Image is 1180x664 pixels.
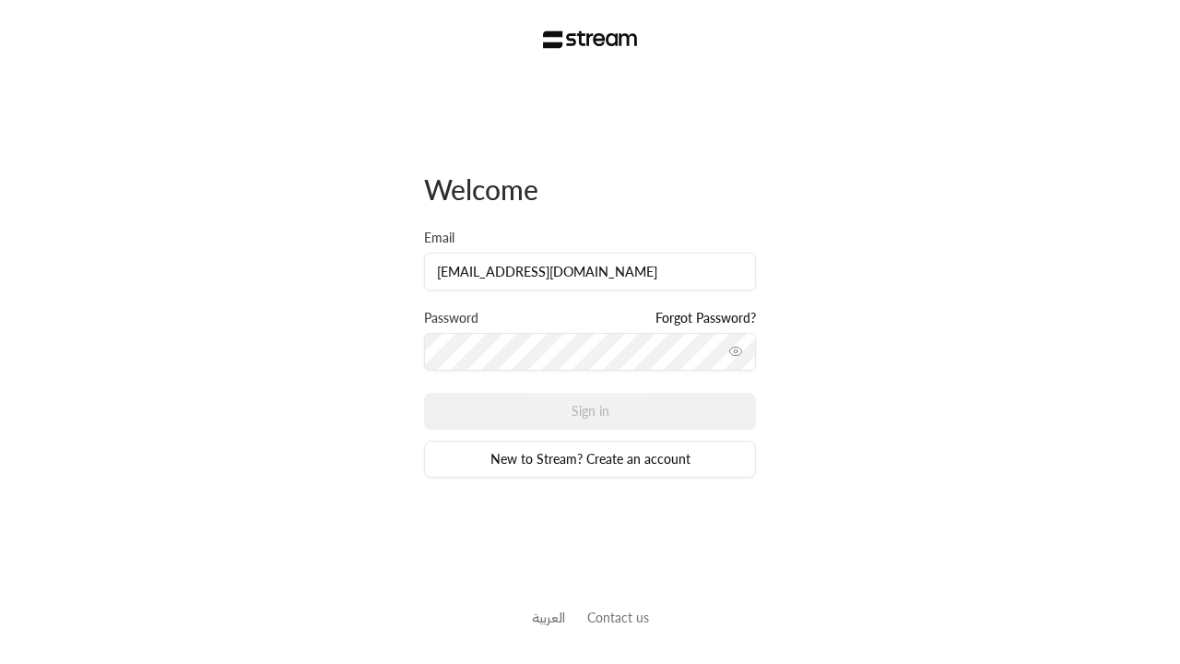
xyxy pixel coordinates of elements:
[424,172,538,206] span: Welcome
[424,229,454,247] label: Email
[721,337,750,366] button: toggle password visibility
[424,309,478,327] label: Password
[543,30,638,49] img: Stream Logo
[424,441,756,478] a: New to Stream? Create an account
[587,610,649,625] a: Contact us
[587,608,649,627] button: Contact us
[532,600,565,634] a: العربية
[655,309,756,327] a: Forgot Password?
